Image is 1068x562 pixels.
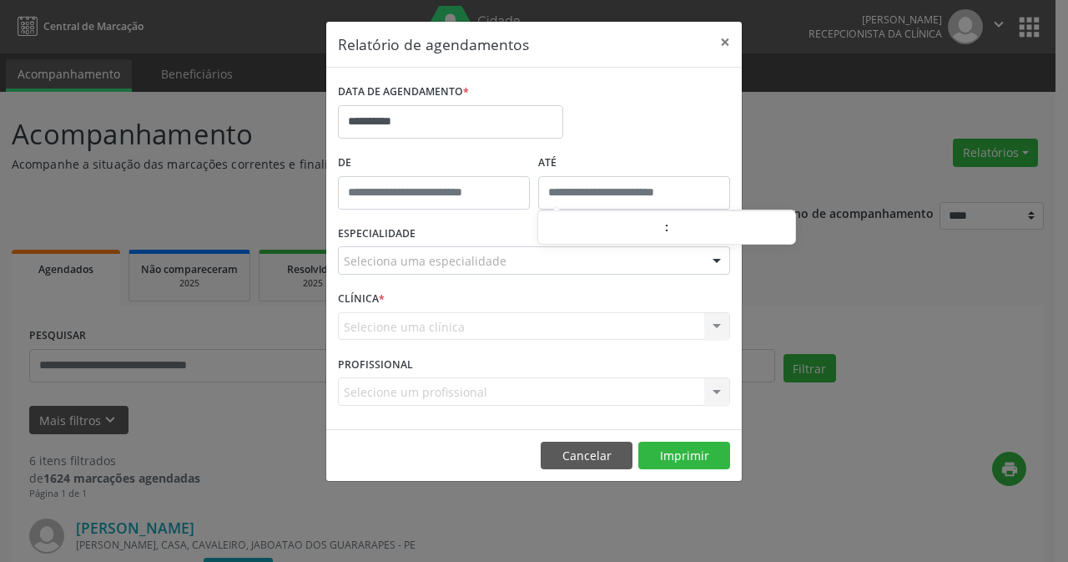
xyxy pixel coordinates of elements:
[338,286,385,312] label: CLÍNICA
[669,212,795,246] input: Minute
[538,150,730,176] label: ATÉ
[338,79,469,105] label: DATA DE AGENDAMENTO
[664,210,669,244] span: :
[338,33,529,55] h5: Relatório de agendamentos
[708,22,742,63] button: Close
[338,221,416,247] label: ESPECIALIDADE
[344,252,506,270] span: Seleciona uma especialidade
[541,442,632,470] button: Cancelar
[638,442,730,470] button: Imprimir
[338,352,413,377] label: PROFISSIONAL
[538,212,664,246] input: Hour
[338,150,530,176] label: De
